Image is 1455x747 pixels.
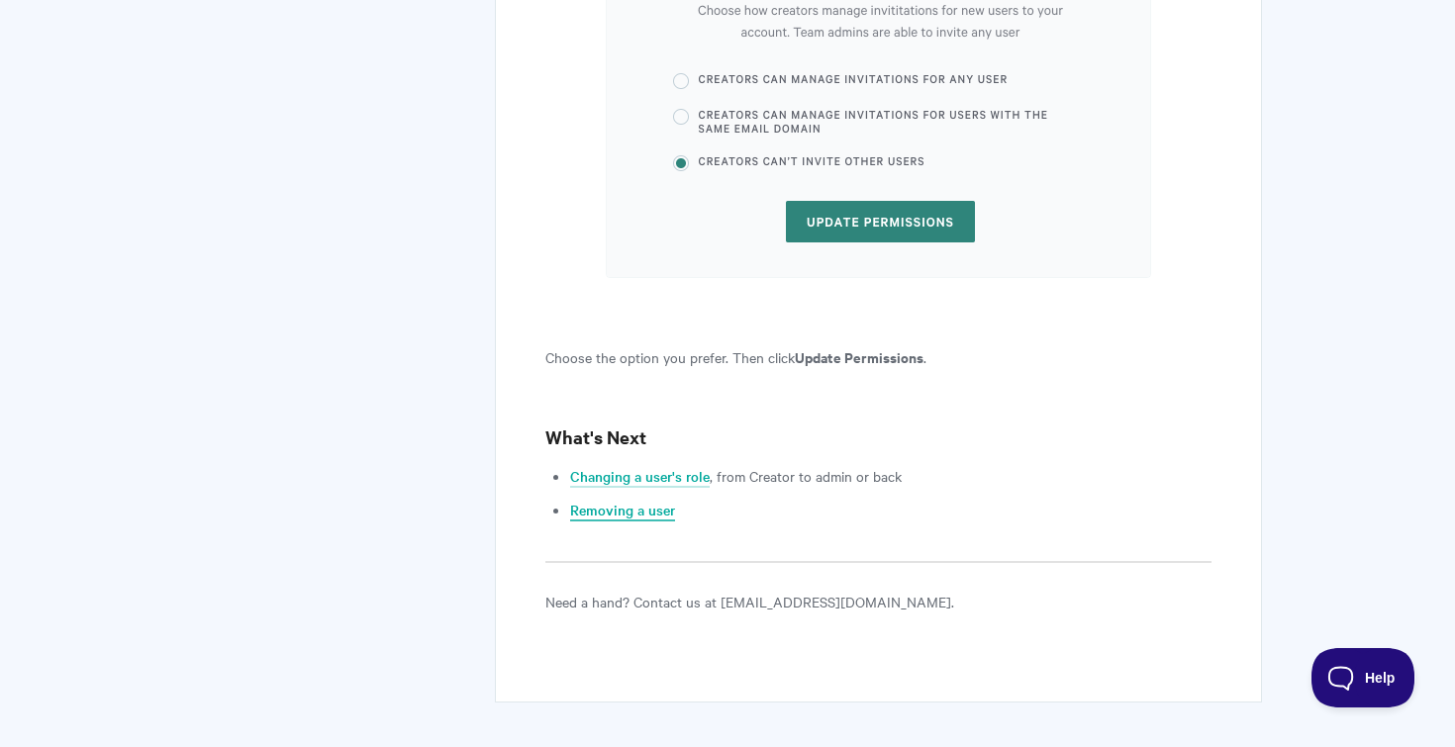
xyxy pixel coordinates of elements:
[570,500,675,521] a: Removing a user
[545,590,1212,613] p: Need a hand? Contact us at [EMAIL_ADDRESS][DOMAIN_NAME].
[545,345,1212,369] p: Choose the option you prefer. Then click .
[570,464,1212,488] li: , from Creator to admin or back
[795,346,923,367] strong: Update Permissions
[570,466,710,488] a: Changing a user's role
[1311,648,1415,707] iframe: Toggle Customer Support
[545,423,1212,451] h3: What's Next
